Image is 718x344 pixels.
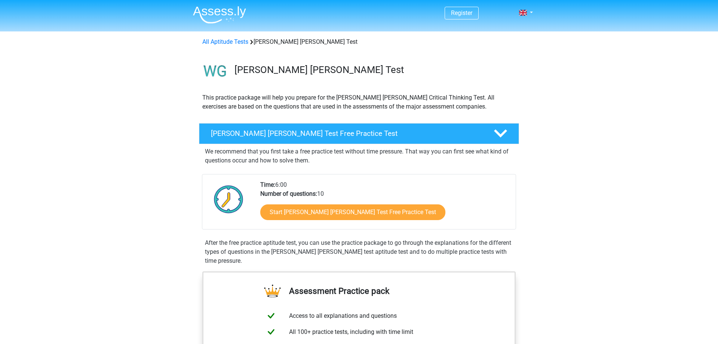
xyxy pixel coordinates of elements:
img: Clock [210,180,248,218]
img: Assessly [193,6,246,24]
p: We recommend that you first take a free practice test without time pressure. That way you can fir... [205,147,513,165]
p: This practice package will help you prepare for the [PERSON_NAME] [PERSON_NAME] Critical Thinking... [202,93,516,111]
h3: [PERSON_NAME] [PERSON_NAME] Test [234,64,513,76]
a: [PERSON_NAME] [PERSON_NAME] Test Free Practice Test [196,123,522,144]
img: watson glaser test [199,55,231,87]
a: Register [451,9,472,16]
div: [PERSON_NAME] [PERSON_NAME] Test [199,37,519,46]
h4: [PERSON_NAME] [PERSON_NAME] Test Free Practice Test [211,129,482,138]
div: After the free practice aptitude test, you can use the practice package to go through the explana... [202,238,516,265]
b: Time: [260,181,275,188]
b: Number of questions: [260,190,317,197]
a: Start [PERSON_NAME] [PERSON_NAME] Test Free Practice Test [260,204,445,220]
a: All Aptitude Tests [202,38,248,45]
div: 6:00 10 [255,180,515,229]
